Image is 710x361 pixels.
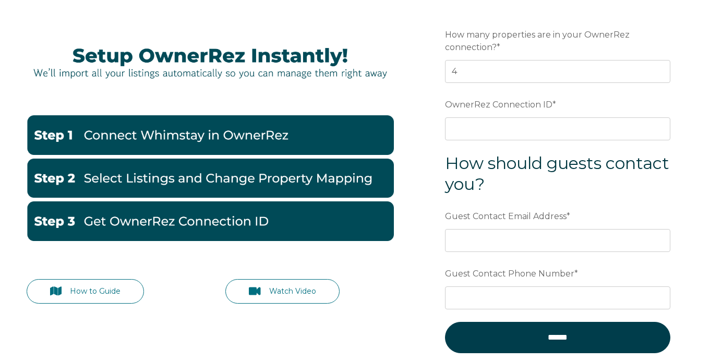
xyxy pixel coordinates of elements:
span: How should guests contact you? [445,153,669,194]
span: Guest Contact Phone Number [445,266,574,282]
a: Watch Video [225,279,340,304]
img: Change Property Mappings [27,159,394,198]
img: Go to OwnerRez Account-1 [27,115,394,154]
span: Guest Contact Email Address [445,208,567,224]
span: OwnerRez Connection ID [445,97,552,113]
img: Get OwnerRez Connection ID [27,201,394,240]
img: Picture27 [27,37,394,87]
a: How to Guide [27,279,145,304]
span: How many properties are in your OwnerRez connection? [445,27,630,55]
